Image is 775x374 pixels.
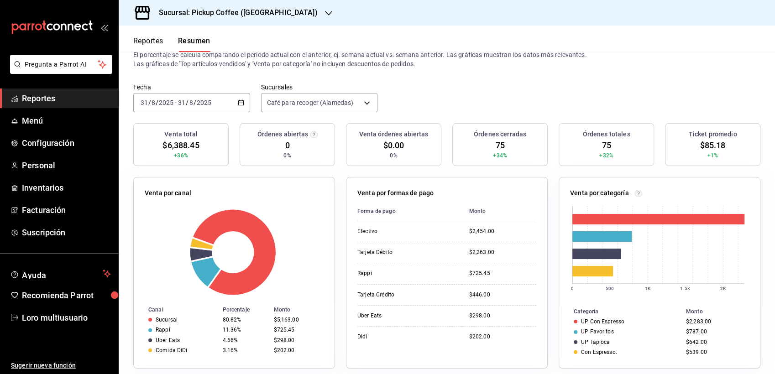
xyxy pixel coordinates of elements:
th: Canal [134,305,219,315]
text: 1.5K [680,286,690,291]
div: Efectivo [357,228,449,235]
h3: Ticket promedio [689,130,737,139]
text: 1K [645,286,651,291]
input: -- [178,99,186,106]
font: Configuración [22,138,74,148]
p: Venta por categoría [570,188,629,198]
span: +1% [707,151,718,160]
div: $642.00 [686,339,745,345]
font: Sugerir nueva función [11,362,76,369]
span: $6,388.45 [162,139,199,151]
span: +36% [174,151,188,160]
font: Menú [22,116,43,125]
span: Ayuda [22,268,99,279]
span: $85.18 [700,139,726,151]
label: Sucursales [261,84,378,90]
input: -- [189,99,194,106]
input: ---- [196,99,212,106]
div: Uber Eats [357,312,449,320]
font: Recomienda Parrot [22,291,94,300]
h3: Órdenes totales [583,130,630,139]
text: 500 [606,286,614,291]
font: Suscripción [22,228,65,237]
div: 11.36% [223,327,267,333]
div: 80.82% [223,317,267,323]
th: Monto [462,202,536,221]
th: Monto [270,305,335,315]
span: 0% [283,151,291,160]
input: -- [151,99,156,106]
div: $725.45 [273,327,320,333]
font: Inventarios [22,183,63,192]
span: 75 [602,139,611,151]
div: Uber Eats [156,337,180,343]
text: 0 [571,286,574,291]
a: Pregunta a Parrot AI [6,66,112,76]
font: Reportes [22,93,55,103]
font: Loro multiusuario [22,313,88,322]
div: Tarjeta Crédito [357,291,449,299]
div: Didi [357,333,449,341]
span: / [148,99,151,106]
span: 0% [390,151,397,160]
span: $0.00 [383,139,404,151]
div: $725.45 [469,270,536,277]
div: Comida DiDi [156,347,187,353]
div: $2,283.00 [686,318,745,325]
div: Rappi [357,270,449,277]
div: Con Espresso. [581,349,617,355]
div: $2,263.00 [469,249,536,256]
div: 4.66% [223,337,267,343]
h3: Órdenes cerradas [474,130,526,139]
input: -- [140,99,148,106]
div: $539.00 [686,349,745,355]
button: Resumen [178,36,210,52]
th: Porcentaje [219,305,270,315]
span: 0 [285,139,289,151]
span: / [156,99,158,106]
div: UP Favoritos [581,328,614,335]
font: Facturación [22,205,66,215]
font: Reportes [133,36,163,46]
h3: Venta órdenes abiertas [359,130,429,139]
button: Pregunta a Parrot AI [10,55,112,74]
h3: Órdenes abiertas [257,130,308,139]
div: UP Tapioca [581,339,610,345]
h3: Sucursal: Pickup Coffee ([GEOGRAPHIC_DATA]) [152,7,318,18]
div: 3.16% [223,347,267,353]
div: $787.00 [686,328,745,335]
span: 75 [495,139,504,151]
input: ---- [158,99,174,106]
button: open_drawer_menu [100,24,108,31]
font: Personal [22,161,55,170]
div: Tarjeta Débito [357,249,449,256]
text: 2K [720,286,726,291]
div: $2,454.00 [469,228,536,235]
p: Venta por canal [145,188,191,198]
span: +34% [493,151,507,160]
span: Pregunta a Parrot AI [25,60,98,69]
th: Monto [682,306,760,317]
p: El porcentaje se calcula comparando el período actual con el anterior, ej. semana actual vs. sema... [133,50,760,68]
p: Venta por formas de pago [357,188,434,198]
div: Rappi [156,327,170,333]
div: Pestañas de navegación [133,36,210,52]
div: $446.00 [469,291,536,299]
div: $202.00 [273,347,320,353]
label: Fecha [133,84,250,90]
span: Café para recoger (Alamedas) [267,98,354,107]
span: +32% [599,151,613,160]
th: Forma de pago [357,202,462,221]
span: - [175,99,177,106]
span: / [186,99,189,106]
div: $298.00 [273,337,320,343]
div: $298.00 [469,312,536,320]
h3: Venta total [164,130,197,139]
div: $202.00 [469,333,536,341]
div: $5,163.00 [273,317,320,323]
th: Categoría [559,306,682,317]
span: / [194,99,196,106]
div: Sucursal [156,317,178,323]
div: UP Con Espresso [581,318,624,325]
